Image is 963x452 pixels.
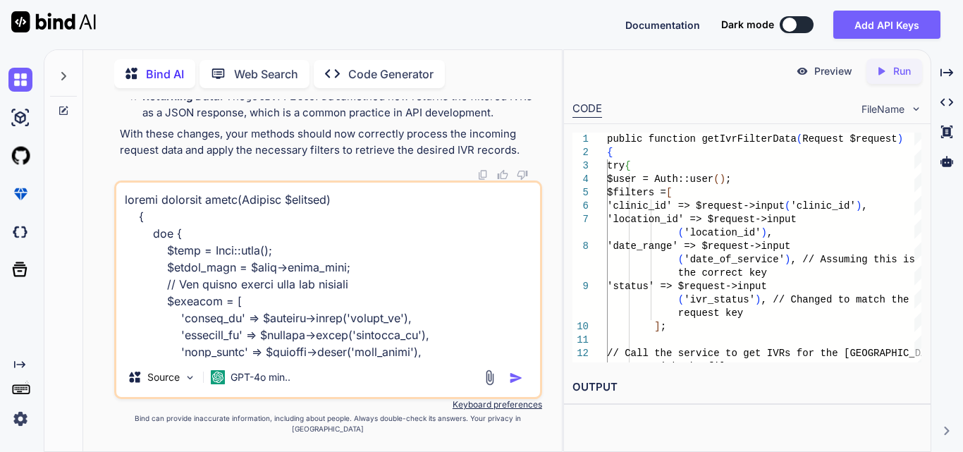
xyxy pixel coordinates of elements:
span: [ [666,187,672,198]
span: 'location_id' [684,227,761,238]
img: chevron down [910,103,922,115]
span: 'clinic_id' [790,200,855,212]
p: : The method now returns the filtered IVRs as a JSON response, which is a common practice in API ... [142,89,539,121]
div: 4 [572,173,589,186]
div: 9 [572,280,589,293]
p: Web Search [234,66,298,83]
img: attachment [481,369,498,386]
span: 'status' => $request->input [607,281,767,292]
span: , // Changed to match the [761,294,909,305]
img: copy [477,169,489,181]
span: 'date_range' => $request->input [607,240,790,252]
span: ) [720,173,725,185]
img: githubLight [8,144,32,168]
img: settings [8,407,32,431]
span: Request $request [802,133,897,145]
div: 2 [572,146,589,159]
img: chat [8,68,32,92]
span: try [607,160,625,171]
span: ] [654,321,660,332]
p: Bind AI [146,66,184,83]
span: ) [755,294,761,305]
img: dislike [517,169,528,181]
span: ( [797,133,802,145]
span: // Call the service to get IVRs for the [GEOGRAPHIC_DATA] [607,348,945,359]
p: Code Generator [348,66,434,83]
span: ) [761,227,766,238]
p: Run [893,64,911,78]
h2: OUTPUT [564,371,931,404]
img: icon [509,371,523,385]
button: Documentation [625,18,700,32]
span: public function getIvrFilterData [607,133,797,145]
div: 8 [572,240,589,253]
span: { [607,147,613,158]
p: Bind can provide inaccurate information, including about people. Always double-check its answers.... [114,413,542,434]
div: 3 [572,159,589,173]
span: ( [713,173,719,185]
span: $filters = [607,187,666,198]
button: Add API Keys [833,11,940,39]
img: Bind AI [11,11,96,32]
span: FileName [861,102,904,116]
span: ) [785,254,790,265]
span: with the filters [654,361,749,372]
p: Preview [814,64,852,78]
span: ( [678,294,684,305]
span: { [625,160,630,171]
div: 7 [572,213,589,226]
span: , // Assuming this is [790,254,914,265]
span: 'date_of_service' [684,254,785,265]
span: request key [678,307,743,319]
p: With these changes, your methods should now correctly process the incoming request data and apply... [120,126,539,158]
span: ( [678,254,684,265]
span: the correct key [678,267,767,279]
img: darkCloudIdeIcon [8,220,32,244]
p: GPT-4o min.. [231,370,290,384]
span: ; [661,321,666,332]
img: like [497,169,508,181]
span: ) [897,133,903,145]
span: ; [725,173,731,185]
span: 'location_id' => $request->input [607,214,797,225]
div: 1 [572,133,589,146]
div: CODE [572,101,602,118]
span: 'ivr_status' [684,294,755,305]
span: , [767,227,773,238]
span: ) [856,200,861,212]
img: GPT-4o mini [211,370,225,384]
span: ( [678,227,684,238]
p: Source [147,370,180,384]
div: 6 [572,200,589,213]
img: preview [796,65,809,78]
div: 5 [572,186,589,200]
span: ( [785,200,790,212]
div: 10 [572,320,589,334]
span: 'clinic_id' => $request->input [607,200,785,212]
span: Documentation [625,19,700,31]
img: premium [8,182,32,206]
div: 12 [572,347,589,360]
p: Keyboard preferences [114,399,542,410]
span: Dark mode [721,18,774,32]
textarea: loremi dolorsit ametc(Adipisc $elitsed) { doe { $temp = Inci::utla(); $etdol_magn = $aliq->enima_... [116,183,540,358]
img: Pick Models [184,372,196,384]
span: , [861,200,867,212]
img: ai-studio [8,106,32,130]
span: $user = Auth::user [607,173,713,185]
div: 11 [572,334,589,347]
